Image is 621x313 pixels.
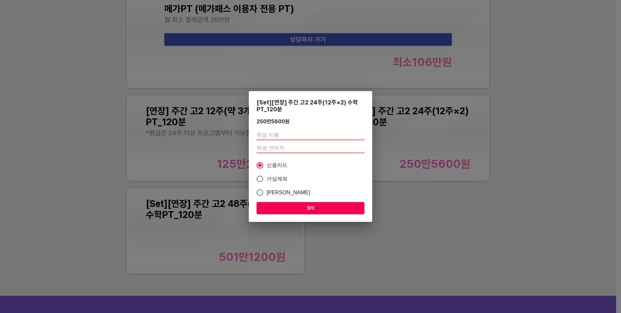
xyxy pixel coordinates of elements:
input: 학생 이름 [257,130,364,140]
div: 250만5600 원 [257,118,290,125]
span: 신용카드 [267,161,288,169]
span: [PERSON_NAME] [267,189,310,197]
span: 가상계좌 [267,175,288,183]
span: 결제 [262,204,359,212]
div: [Set][연장] 주간 고2 24주(12주×2) 수학PT_120분 [257,99,364,113]
button: 결제 [257,202,364,214]
input: 학생 연락처 [257,143,364,153]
